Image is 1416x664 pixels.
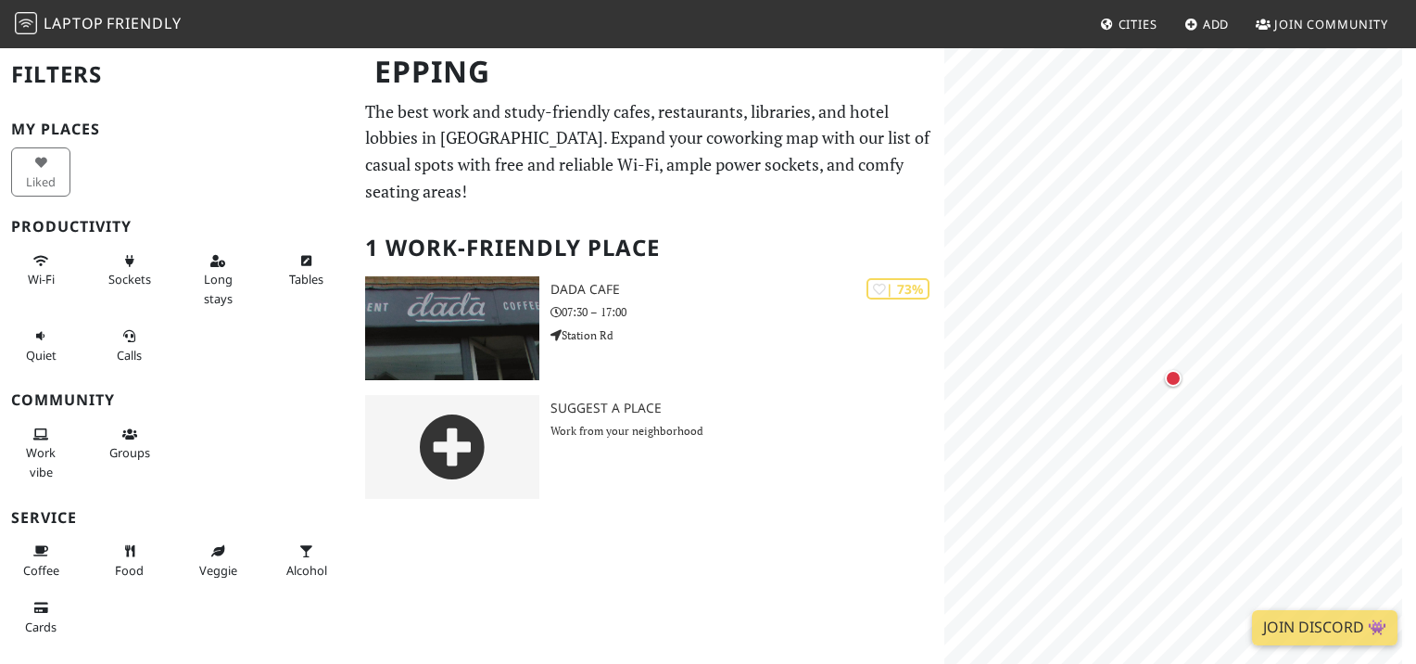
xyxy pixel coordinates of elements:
[11,419,70,487] button: Work vibe
[100,321,159,370] button: Calls
[26,347,57,364] span: Quiet
[289,271,323,287] span: Work-friendly tables
[277,536,336,585] button: Alcohol
[11,391,343,409] h3: Community
[360,46,941,97] h1: Epping
[108,271,151,287] span: Power sockets
[1203,16,1230,32] span: Add
[25,619,57,635] span: Credit cards
[550,422,943,440] p: Work from your neighborhood
[550,401,943,416] h3: Suggest a Place
[277,246,336,295] button: Tables
[100,536,159,585] button: Food
[15,8,182,41] a: LaptopFriendly LaptopFriendly
[550,282,943,298] h3: Dada Cafe
[100,419,159,468] button: Groups
[44,13,104,33] span: Laptop
[204,271,233,306] span: Long stays
[188,536,247,585] button: Veggie
[11,536,70,585] button: Coffee
[107,13,181,33] span: Friendly
[1252,610,1397,645] a: Join Discord 👾
[23,562,59,579] span: Coffee
[1119,16,1157,32] span: Cities
[15,12,37,34] img: LaptopFriendly
[11,121,343,138] h3: My Places
[1274,16,1388,32] span: Join Community
[354,395,944,499] a: Suggest a Place Work from your neighborhood
[365,98,933,205] p: The best work and study-friendly cafes, restaurants, libraries, and hotel lobbies in [GEOGRAPHIC_...
[11,509,343,527] h3: Service
[109,444,150,461] span: Group tables
[365,276,539,380] img: Dada Cafe
[100,246,159,295] button: Sockets
[1177,7,1237,41] a: Add
[1161,366,1185,390] div: Map marker
[354,276,944,380] a: Dada Cafe | 73% Dada Cafe 07:30 – 17:00 Station Rd
[550,303,943,321] p: 07:30 – 17:00
[365,220,933,276] h2: 1 Work-Friendly Place
[28,271,55,287] span: Stable Wi-Fi
[115,562,144,579] span: Food
[11,46,343,103] h2: Filters
[11,246,70,295] button: Wi-Fi
[286,562,327,579] span: Alcohol
[11,593,70,642] button: Cards
[117,347,142,364] span: Video/audio calls
[866,278,929,300] div: | 73%
[1093,7,1165,41] a: Cities
[188,246,247,313] button: Long stays
[11,321,70,370] button: Quiet
[550,326,943,344] p: Station Rd
[11,218,343,236] h3: Productivity
[199,562,237,579] span: Veggie
[1248,7,1396,41] a: Join Community
[26,444,56,479] span: People working
[365,395,539,499] img: gray-place-d2bdb4477600e061c01bd816cc0f2ef0cfcb1ca9e3ad78868dd16fb2af073a21.png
